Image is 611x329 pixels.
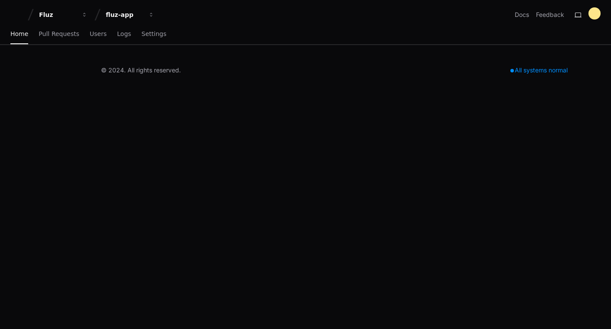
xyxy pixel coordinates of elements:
a: Pull Requests [39,24,79,44]
a: Settings [141,24,166,44]
button: Fluz [36,7,91,23]
span: Home [10,31,28,36]
span: Settings [141,31,166,36]
a: Users [90,24,107,44]
div: © 2024. All rights reserved. [101,66,181,75]
div: All systems normal [505,64,573,76]
a: Docs [515,10,529,19]
span: Users [90,31,107,36]
button: fluz-app [102,7,158,23]
a: Logs [117,24,131,44]
div: fluz-app [106,10,143,19]
button: Feedback [536,10,564,19]
span: Logs [117,31,131,36]
span: Pull Requests [39,31,79,36]
div: Fluz [39,10,76,19]
a: Home [10,24,28,44]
